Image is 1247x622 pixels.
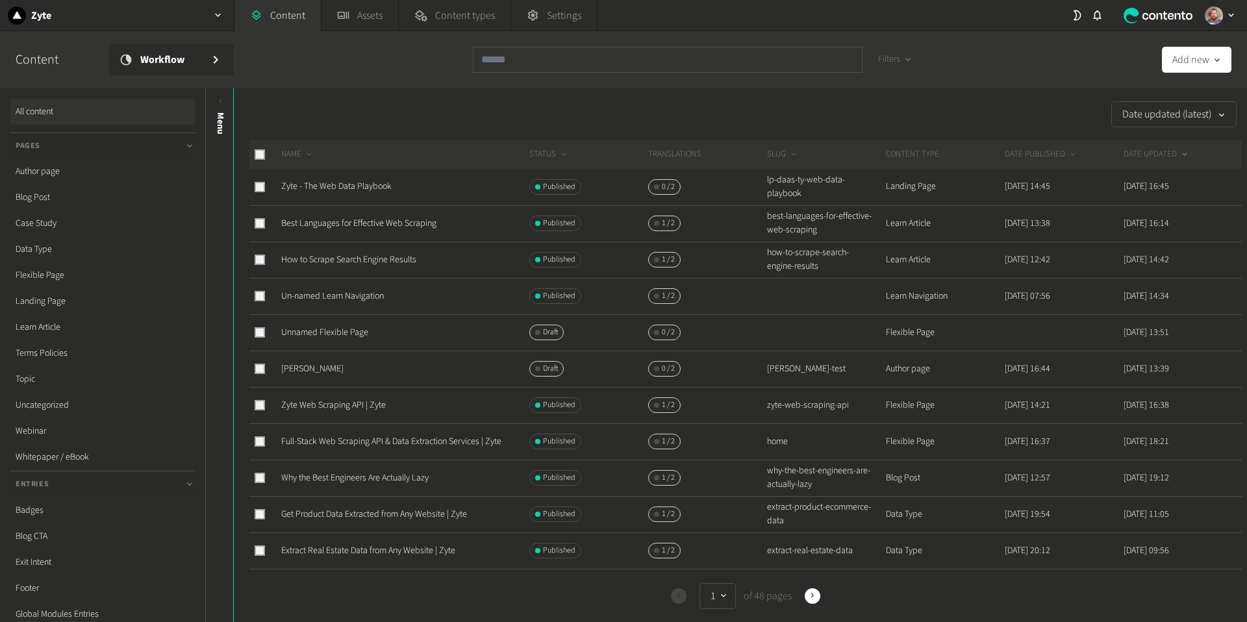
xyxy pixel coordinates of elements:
span: Published [543,218,575,229]
span: 0 / 2 [662,363,675,375]
time: [DATE] 09:56 [1124,544,1169,557]
time: [DATE] 13:38 [1005,217,1050,230]
a: Flexible Page [10,262,195,288]
th: CONTENT TYPE [885,140,1004,169]
time: [DATE] 14:42 [1124,253,1169,266]
a: Terms Policies [10,340,195,366]
time: [DATE] 19:54 [1005,508,1050,521]
span: Published [543,436,575,447]
td: zyte-web-scraping-api [766,387,885,423]
span: Entries [16,479,49,490]
td: Blog Post [885,460,1004,496]
a: How to Scrape Search Engine Results [281,253,416,266]
time: [DATE] 16:45 [1124,180,1169,193]
time: [DATE] 12:57 [1005,471,1050,484]
a: Why the Best Engineers Are Actually Lazy [281,471,429,484]
time: [DATE] 18:21 [1124,435,1169,448]
a: Whitepaper / eBook [10,444,195,470]
a: Author page [10,158,195,184]
span: Draft [543,363,558,375]
td: home [766,423,885,460]
span: 0 / 2 [662,181,675,193]
button: SLUG [767,148,799,161]
a: Data Type [10,236,195,262]
time: [DATE] 14:45 [1005,180,1050,193]
td: [PERSON_NAME]-test [766,351,885,387]
td: lp-daas-ty-web-data-playbook [766,169,885,205]
td: Landing Page [885,169,1004,205]
td: Learn Navigation [885,278,1004,314]
time: [DATE] 16:38 [1124,399,1169,412]
span: 1 / 2 [662,436,675,447]
time: [DATE] 19:12 [1124,471,1169,484]
span: Draft [543,327,558,338]
a: Webinar [10,418,195,444]
button: Add new [1162,47,1231,73]
span: of 48 pages [741,588,792,604]
a: Footer [10,575,195,601]
span: Workflow [140,52,200,68]
button: Filters [868,47,923,73]
a: Workflow [109,44,234,75]
td: Flexible Page [885,387,1004,423]
a: Get Product Data Extracted from Any Website | Zyte [281,508,467,521]
a: Full-Stack Web Scraping API & Data Extraction Services | Zyte [281,435,501,448]
img: Zyte [8,6,26,25]
a: Uncategorized [10,392,195,418]
img: Erik Galiana Farell [1205,6,1223,25]
a: Best Languages for Effective Web Scraping [281,217,436,230]
span: Filters [878,53,900,66]
button: DATE UPDATED [1124,148,1190,161]
a: Badges [10,497,195,523]
td: Flexible Page [885,423,1004,460]
button: Date updated (latest) [1111,101,1237,127]
a: Un-named Learn Navigation [281,290,384,303]
span: Menu [214,112,227,134]
a: Topic [10,366,195,392]
time: [DATE] 16:14 [1124,217,1169,230]
td: Data Type [885,532,1004,569]
td: best-languages-for-effective-web-scraping [766,205,885,242]
button: 1 [699,583,736,609]
td: extract-product-ecommerce-data [766,496,885,532]
a: Case Study [10,210,195,236]
td: extract-social-media-data [766,569,885,605]
span: Published [543,508,575,520]
a: Unnamed Flexible Page [281,326,368,339]
button: DATE PUBLISHED [1005,148,1078,161]
span: Published [543,181,575,193]
a: Extract Real Estate Data from Any Website | Zyte [281,544,455,557]
time: [DATE] 14:21 [1005,399,1050,412]
button: STATUS [529,148,569,161]
span: Settings [547,8,581,23]
a: Learn Article [10,314,195,340]
td: Flexible Page [885,314,1004,351]
span: 1 / 2 [662,290,675,302]
a: Exit Intent [10,549,195,575]
span: Published [543,472,575,484]
span: 1 / 2 [662,472,675,484]
a: [PERSON_NAME] [281,362,344,375]
time: [DATE] 16:44 [1005,362,1050,375]
td: why-the-best-engineers-are-actually-lazy [766,460,885,496]
span: 1 / 2 [662,218,675,229]
span: Published [543,254,575,266]
a: Blog CTA [10,523,195,549]
a: Zyte - The Web Data Playbook [281,180,392,193]
td: Data Type [885,496,1004,532]
time: [DATE] 11:05 [1124,508,1169,521]
time: [DATE] 14:34 [1124,290,1169,303]
td: Data Type [885,569,1004,605]
span: 1 / 2 [662,254,675,266]
td: how-to-scrape-search-engine-results [766,242,885,278]
td: Author page [885,351,1004,387]
span: Content types [435,8,495,23]
time: [DATE] 16:37 [1005,435,1050,448]
a: Zyte Web Scraping API | Zyte [281,399,386,412]
span: Published [543,290,575,302]
td: Learn Article [885,205,1004,242]
span: 1 / 2 [662,545,675,556]
a: All content [10,99,195,125]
